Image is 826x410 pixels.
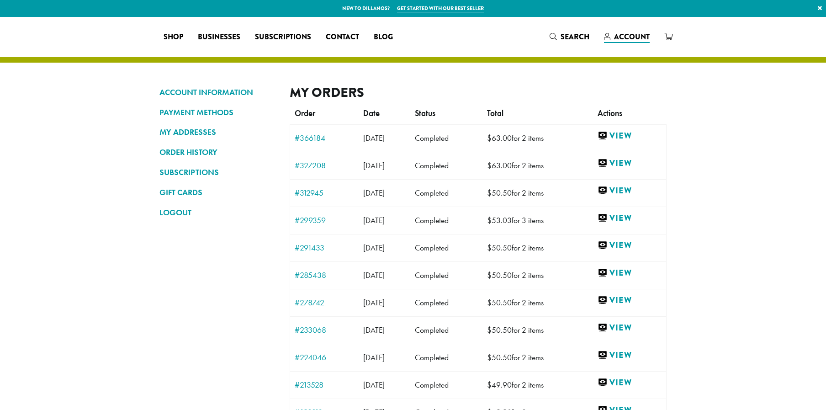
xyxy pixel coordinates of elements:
td: Completed [410,234,482,261]
td: for 3 items [482,207,593,234]
td: for 2 items [482,261,593,289]
h2: My Orders [290,85,667,101]
span: 63.00 [487,160,512,170]
a: View [598,130,662,142]
span: 50.50 [487,188,512,198]
span: Order [295,108,315,118]
span: 50.50 [487,298,512,308]
span: Shop [164,32,183,43]
span: $ [487,160,492,170]
span: Blog [374,32,393,43]
a: #312945 [295,189,354,197]
a: #285438 [295,271,354,279]
span: $ [487,243,492,253]
span: Actions [598,108,622,118]
span: 50.50 [487,243,512,253]
td: for 2 items [482,289,593,316]
span: [DATE] [363,298,385,308]
span: [DATE] [363,215,385,225]
td: Completed [410,289,482,316]
a: #224046 [295,353,354,362]
span: $ [487,380,492,390]
td: for 2 items [482,234,593,261]
span: Account [614,32,650,42]
a: View [598,185,662,197]
a: View [598,322,662,334]
a: MY ADDRESSES [159,124,276,140]
a: SUBSCRIPTIONS [159,165,276,180]
a: ACCOUNT INFORMATION [159,85,276,100]
td: for 2 items [482,316,593,344]
td: for 2 items [482,344,593,371]
td: Completed [410,316,482,344]
a: View [598,240,662,251]
span: Businesses [198,32,240,43]
span: $ [487,188,492,198]
a: Shop [156,30,191,44]
span: [DATE] [363,325,385,335]
span: Status [415,108,435,118]
span: [DATE] [363,243,385,253]
a: View [598,213,662,224]
a: #366184 [295,134,354,142]
span: [DATE] [363,270,385,280]
a: View [598,267,662,279]
a: #233068 [295,326,354,334]
td: for 2 items [482,371,593,399]
span: [DATE] [363,352,385,362]
a: GIFT CARDS [159,185,276,200]
span: $ [487,270,492,280]
span: $ [487,133,492,143]
a: #278742 [295,298,354,307]
a: #213528 [295,381,354,389]
span: 49.90 [487,380,512,390]
span: $ [487,215,492,225]
span: [DATE] [363,133,385,143]
span: $ [487,352,492,362]
span: Search [561,32,589,42]
a: #291433 [295,244,354,252]
a: #327208 [295,161,354,170]
td: for 2 items [482,179,593,207]
span: [DATE] [363,188,385,198]
td: Completed [410,371,482,399]
a: ORDER HISTORY [159,144,276,160]
a: View [598,377,662,389]
td: Completed [410,152,482,179]
span: Subscriptions [255,32,311,43]
span: [DATE] [363,160,385,170]
a: View [598,295,662,306]
span: 63.00 [487,133,512,143]
a: #299359 [295,216,354,224]
a: LOGOUT [159,205,276,220]
td: Completed [410,179,482,207]
span: 53.03 [487,215,512,225]
td: for 2 items [482,124,593,152]
span: Total [487,108,503,118]
a: View [598,350,662,361]
span: $ [487,298,492,308]
span: 50.50 [487,325,512,335]
span: [DATE] [363,380,385,390]
span: Date [363,108,380,118]
span: Contact [326,32,359,43]
span: 50.50 [487,270,512,280]
span: $ [487,325,492,335]
td: Completed [410,344,482,371]
td: for 2 items [482,152,593,179]
td: Completed [410,261,482,289]
span: 50.50 [487,352,512,362]
td: Completed [410,207,482,234]
a: Search [542,29,597,44]
a: View [598,158,662,169]
a: Get started with our best seller [397,5,484,12]
a: PAYMENT METHODS [159,105,276,120]
td: Completed [410,124,482,152]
